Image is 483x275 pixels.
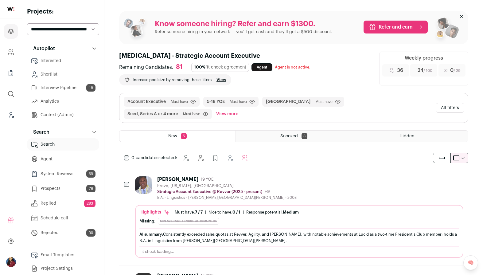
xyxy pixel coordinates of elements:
div: B.A. - Linguistics - [PERSON_NAME][GEOGRAPHIC_DATA][PERSON_NAME] - 2003 [157,195,297,200]
span: 100% [194,65,205,69]
span: Must have [315,99,333,104]
span: Must have [183,112,200,116]
span: Must have [230,99,247,104]
div: [PERSON_NAME] [157,176,198,183]
a: Replied283 [27,197,99,210]
a: Context (Admin) [27,109,99,121]
h1: [MEDICAL_DATA] - Strategic Account Executive [119,52,372,60]
span: New [168,134,177,138]
button: 5-18 YOE [207,99,225,105]
div: Weekly progress [405,54,443,62]
span: 36 [397,67,403,74]
a: Hidden [352,131,468,142]
button: All filters [436,103,464,113]
button: Account Executive [127,99,166,105]
span: Remaining Candidates: [119,64,173,71]
a: Projects [4,24,18,39]
div: Highlights [139,209,170,215]
span: 3 [302,133,307,139]
span: selected: [131,155,177,161]
div: fit check agreement [191,63,249,72]
a: Email Templates [27,249,99,261]
div: min average tenure of 18 months [158,218,219,225]
p: Search [29,128,49,136]
span: Hidden [399,134,414,138]
span: 19 YOE [201,177,213,182]
span: 7 / 7 [195,210,203,214]
div: Fit check loading... [139,249,459,254]
span: 283 [84,200,95,207]
a: Agent [251,63,272,71]
div: Missing: [139,219,155,224]
button: Open dropdown [6,257,16,267]
span: 30 [86,229,95,237]
span: 24 [418,67,432,74]
a: View [216,77,226,82]
a: Interested [27,55,99,67]
p: Strategic Account Executive @ Revver (2025 - present) [157,189,262,194]
a: Rejected30 [27,227,99,239]
a: System Reviews69 [27,168,99,180]
span: AI summary: [139,232,163,236]
button: View more [215,109,240,119]
img: referral_people_group_2-7c1ec42c15280f3369c0665c33c00ed472fd7f6af9dd0ec46c364f9a93ccf9a4.png [433,15,460,44]
p: Autopilot [29,45,55,52]
a: Prospects76 [27,183,99,195]
a: Search [27,138,99,151]
img: d0aa1f7e48446a144e07f70debf31630a0acaab614aa6efa45ae32243e419b17.jpg [135,176,152,194]
span: Medium [283,210,299,214]
img: referral_people_group_1-3817b86375c0e7f77b15e9e1740954ef64e1f78137dd7e9f4ff27367cb2cd09a.png [123,16,150,43]
div: Consistently exceeded sales quotas at Revver, Agility, and [PERSON_NAME], with notable achievemen... [139,231,459,244]
ul: | | [175,210,299,215]
span: / 29 [454,69,461,73]
button: Autopilot [27,42,99,55]
a: Refer and earn [364,21,428,33]
a: Agent [27,153,99,165]
div: Response potential: [246,210,299,215]
div: 81 [176,63,183,71]
div: Must have: [175,210,203,215]
p: Refer someone hiring in your network — you’ll get cash and they’ll get a $500 discount. [155,29,332,35]
img: 10010497-medium_jpg [6,257,16,267]
button: Seed, Series A or 4 more [127,111,178,117]
button: [GEOGRAPHIC_DATA] [266,99,310,105]
a: Schedule call [27,212,99,224]
h2: Projects: [27,7,99,16]
span: / 100 [423,69,432,73]
a: 🧠 [463,255,478,270]
span: 0 / 1 [232,210,240,214]
span: Snoozed [280,134,298,138]
a: Leads (Backoffice) [4,108,18,122]
img: wellfound-shorthand-0d5821cbd27db2630d0214b213865d53afaa358527fdda9d0ea32b1df1b89c2c.svg [7,7,14,11]
a: Snoozed 3 [236,131,352,142]
p: Know someone hiring? Refer and earn $1300. [155,19,332,29]
span: 76 [86,185,95,192]
a: Company and ATS Settings [4,45,18,60]
a: Company Lists [4,66,18,81]
span: 69 [86,170,95,178]
button: Search [27,126,99,138]
span: 0 [450,67,461,74]
p: Increase pool size by removing these filters [133,77,212,82]
span: Must have [171,99,188,104]
a: Analytics [27,95,99,108]
span: +9 [265,190,270,194]
div: Nice to have: [208,210,240,215]
span: Agent is not active. [275,65,310,69]
a: [PERSON_NAME] 19 YOE Provo, [US_STATE], [GEOGRAPHIC_DATA] Strategic Account Executive @ Revver (2... [135,176,463,258]
a: Shortlist [27,68,99,81]
div: Provo, [US_STATE], [GEOGRAPHIC_DATA] [157,183,297,188]
span: 18 [86,84,95,92]
span: 5 [181,133,187,139]
span: 0 candidates [131,156,158,160]
a: Project Settings [27,262,99,275]
a: Interview Pipeline18 [27,82,99,94]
